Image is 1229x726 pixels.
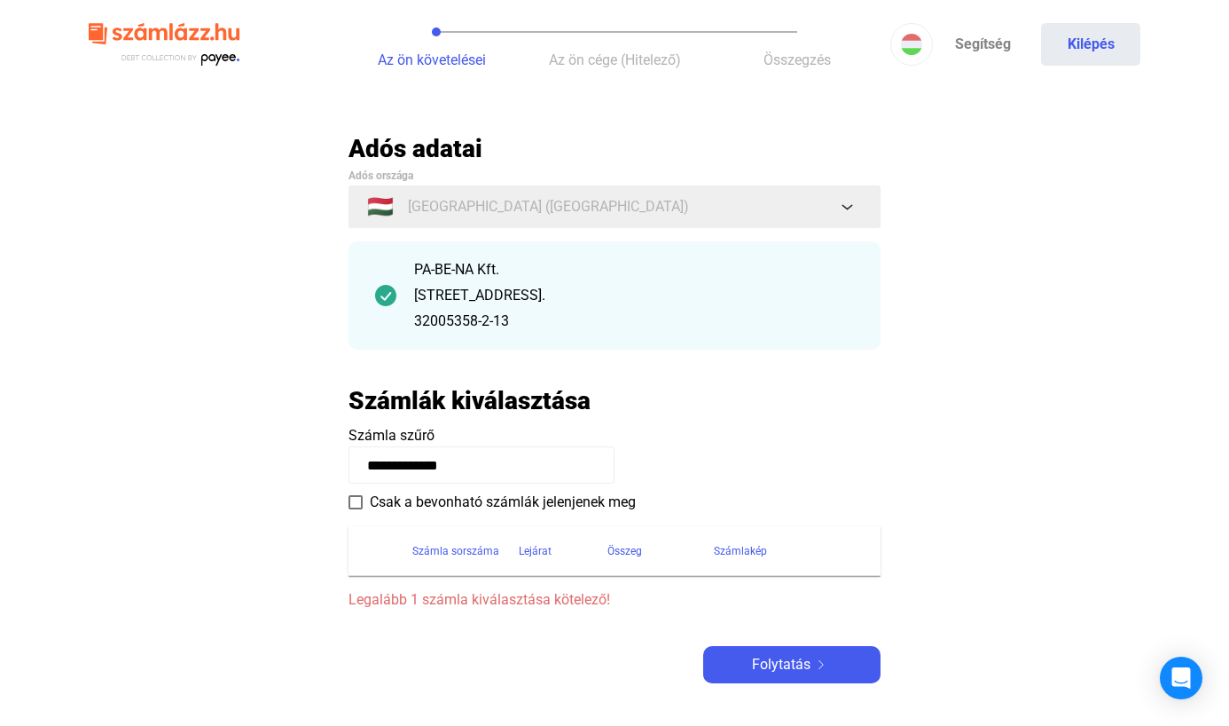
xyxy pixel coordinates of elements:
[370,492,636,513] span: Csak a bevonható számlák jelenjenek meg
[348,170,413,182] span: Adós országa
[519,541,607,562] div: Lejárat
[378,51,486,68] span: Az ön követelései
[890,23,933,66] button: HU
[752,654,810,675] span: Folytatás
[549,51,681,68] span: Az ön cége (Hitelező)
[1160,657,1202,699] div: Open Intercom Messenger
[348,589,881,611] span: Legalább 1 számla kiválasztása kötelező!
[414,311,854,332] div: 32005358-2-13
[412,541,519,562] div: Számla sorszáma
[89,16,239,74] img: szamlazzhu-logo
[375,285,396,306] img: checkmark-darker-green-circle
[703,646,881,683] button: Folytatásarrow-right-white
[414,259,854,280] div: PA-BE-NA Kft.
[714,541,767,562] div: Számlakép
[901,34,922,55] img: HU
[408,196,689,217] span: [GEOGRAPHIC_DATA] ([GEOGRAPHIC_DATA])
[348,427,434,444] span: Számla szűrő
[607,541,642,562] div: Összeg
[414,285,854,306] div: [STREET_ADDRESS].
[519,541,552,562] div: Lejárat
[810,660,832,669] img: arrow-right-white
[367,196,394,217] span: 🇭🇺
[763,51,831,68] span: Összegzés
[933,23,1032,66] a: Segítség
[1041,23,1140,66] button: Kilépés
[348,385,591,416] h2: Számlák kiválasztása
[714,541,859,562] div: Számlakép
[412,541,499,562] div: Számla sorszáma
[348,185,881,228] button: 🇭🇺[GEOGRAPHIC_DATA] ([GEOGRAPHIC_DATA])
[607,541,714,562] div: Összeg
[348,133,881,164] h2: Adós adatai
